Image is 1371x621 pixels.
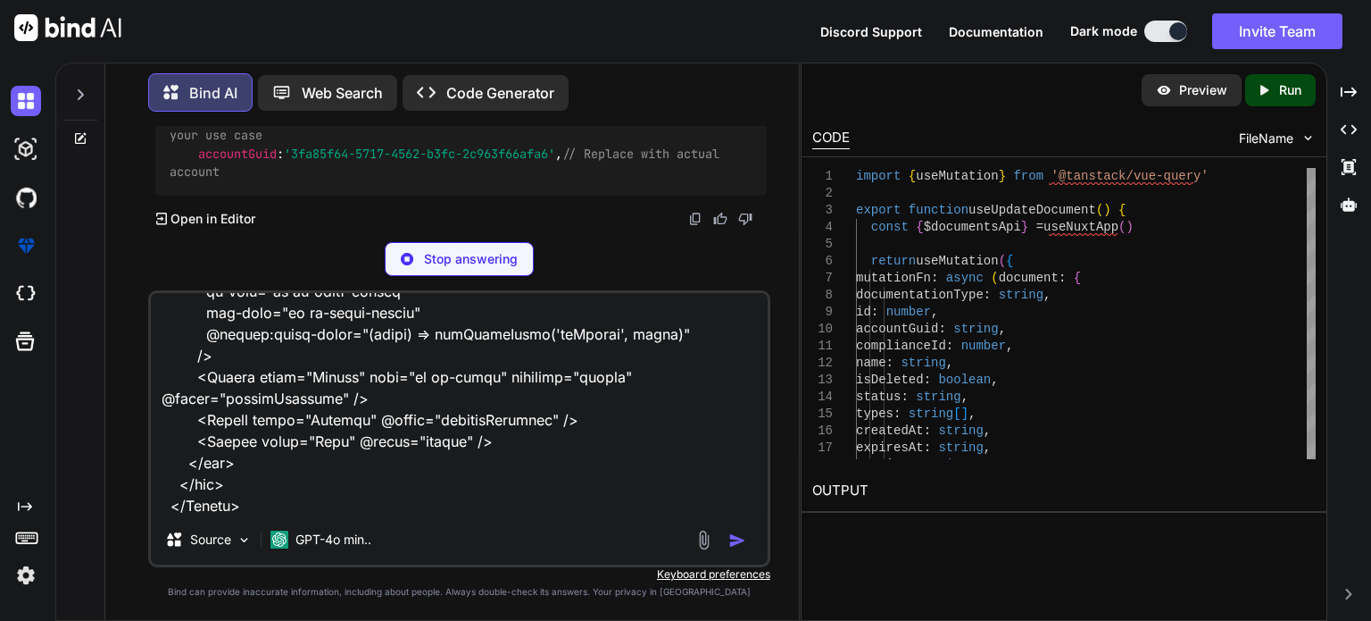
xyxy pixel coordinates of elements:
[953,407,960,421] span: [
[1179,81,1227,99] p: Preview
[270,531,288,549] img: GPT-4o mini
[302,82,383,104] p: Web Search
[953,322,998,336] span: string
[999,169,1006,183] span: }
[856,373,924,387] span: isDeleted
[961,339,1006,353] span: number
[284,146,555,162] span: '3fa85f64-5717-4562-b3fc-2c963f66afa6'
[946,271,984,285] span: async
[802,470,1326,512] h2: OUTPUT
[893,407,901,421] span: :
[728,532,746,550] img: icon
[946,339,953,353] span: :
[968,203,1096,217] span: useUpdateDocument
[909,169,916,183] span: {
[939,441,984,455] span: string
[11,560,41,591] img: settings
[170,109,734,143] span: // or 'Partner' based on your use case
[1118,203,1126,217] span: {
[924,441,931,455] span: :
[1300,130,1316,146] img: chevron down
[856,356,886,370] span: name
[999,322,1006,336] span: ,
[856,203,901,217] span: export
[1074,271,1081,285] span: {
[190,531,231,549] p: Source
[949,22,1043,41] button: Documentation
[886,305,931,319] span: number
[1051,169,1209,183] span: '@tanstack/vue-query'
[1021,220,1028,234] span: }
[1014,169,1044,183] span: from
[916,254,998,268] span: useMutation
[939,322,946,336] span: :
[812,253,833,270] div: 6
[856,169,901,183] span: import
[1070,22,1137,40] span: Dark mode
[148,567,770,582] p: Keyboard preferences
[1036,220,1043,234] span: =
[812,423,833,440] div: 16
[856,322,938,336] span: accountGuid
[820,22,922,41] button: Discord Support
[295,531,371,549] p: GPT-4o min..
[170,210,255,228] p: Open in Editor
[909,407,953,421] span: string
[1096,203,1103,217] span: (
[886,356,893,370] span: :
[1059,271,1066,285] span: :
[1043,220,1118,234] span: useNuxtApp
[11,231,41,261] img: premium
[991,373,998,387] span: ,
[871,254,916,268] span: return
[1006,339,1013,353] span: ,
[924,457,968,472] span: string
[968,407,976,421] span: ,
[916,220,923,234] span: {
[1118,220,1126,234] span: (
[961,407,968,421] span: ]
[812,304,833,321] div: 9
[856,339,946,353] span: complianceId
[189,82,237,104] p: Bind AI
[902,390,909,404] span: :
[812,287,833,304] div: 8
[151,293,768,515] textarea: <loremi dolor sita="co"> adipis elit { SeddoeIusmodtEmporincIdi } utla '~/etd/magnaaliqu/enimadm/...
[902,356,946,370] span: string
[812,185,833,202] div: 2
[946,356,953,370] span: ,
[999,288,1043,302] span: string
[812,236,833,253] div: 5
[11,134,41,164] img: darkAi-studio
[856,305,871,319] span: id
[812,372,833,389] div: 13
[812,219,833,236] div: 4
[11,279,41,309] img: cloudideIcon
[1043,288,1051,302] span: ,
[812,406,833,423] div: 15
[916,169,998,183] span: useMutation
[237,533,252,548] img: Pick Models
[812,202,833,219] div: 3
[961,390,968,404] span: ,
[694,530,714,550] img: attachment
[1103,203,1110,217] span: )
[856,424,924,438] span: createdAt
[446,82,554,104] p: Code Generator
[871,220,909,234] span: const
[924,373,931,387] span: :
[984,441,991,455] span: ,
[148,585,770,599] p: Bind can provide inaccurate information, including about people. Always double-check its answers....
[812,270,833,287] div: 7
[812,168,833,185] div: 1
[856,407,893,421] span: types
[812,128,850,149] div: CODE
[738,212,752,226] img: dislike
[939,373,992,387] span: boolean
[812,355,833,372] div: 12
[812,440,833,457] div: 17
[984,424,991,438] span: ,
[170,146,727,180] span: // Replace with actual account
[1279,81,1301,99] p: Run
[984,288,991,302] span: :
